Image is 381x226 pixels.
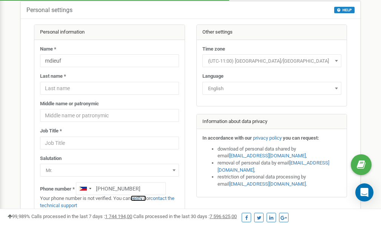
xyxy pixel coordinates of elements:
[131,195,146,201] a: verify it
[76,182,166,195] input: +1-800-555-55-55
[217,146,341,160] li: download of personal data shared by email ,
[334,7,355,13] button: HELP
[205,83,339,94] span: English
[202,135,252,141] strong: In accordance with our
[40,186,75,193] label: Phone number *
[40,137,179,149] input: Job Title
[229,153,306,158] a: [EMAIL_ADDRESS][DOMAIN_NAME]
[217,160,329,173] a: [EMAIL_ADDRESS][DOMAIN_NAME]
[133,214,237,219] span: Calls processed in the last 30 days :
[202,54,341,67] span: (UTC-11:00) Pacific/Midway
[8,214,30,219] span: 99,989%
[40,195,179,209] p: Your phone number is not verified. You can or
[76,183,94,195] div: Telephone country code
[197,114,347,129] div: Information about data privacy
[283,135,319,141] strong: you can request:
[40,46,56,53] label: Name *
[197,25,347,40] div: Other settings
[40,54,179,67] input: Name
[202,46,225,53] label: Time zone
[40,73,66,80] label: Last name *
[40,82,179,95] input: Last name
[26,7,72,14] h5: Personal settings
[355,183,373,201] div: Open Intercom Messenger
[34,25,185,40] div: Personal information
[40,164,179,177] span: Mr.
[202,73,224,80] label: Language
[217,160,341,174] li: removal of personal data by email ,
[202,82,341,95] span: English
[40,109,179,122] input: Middle name or patronymic
[40,128,62,135] label: Job Title *
[210,214,237,219] u: 7 596 625,00
[105,214,132,219] u: 1 744 194,00
[217,174,341,188] li: restriction of personal data processing by email .
[205,56,339,66] span: (UTC-11:00) Pacific/Midway
[229,181,306,187] a: [EMAIL_ADDRESS][DOMAIN_NAME]
[31,214,132,219] span: Calls processed in the last 7 days :
[43,165,176,176] span: Mr.
[40,155,62,162] label: Salutation
[40,100,99,108] label: Middle name or patronymic
[253,135,282,141] a: privacy policy
[40,195,174,208] a: contact the technical support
